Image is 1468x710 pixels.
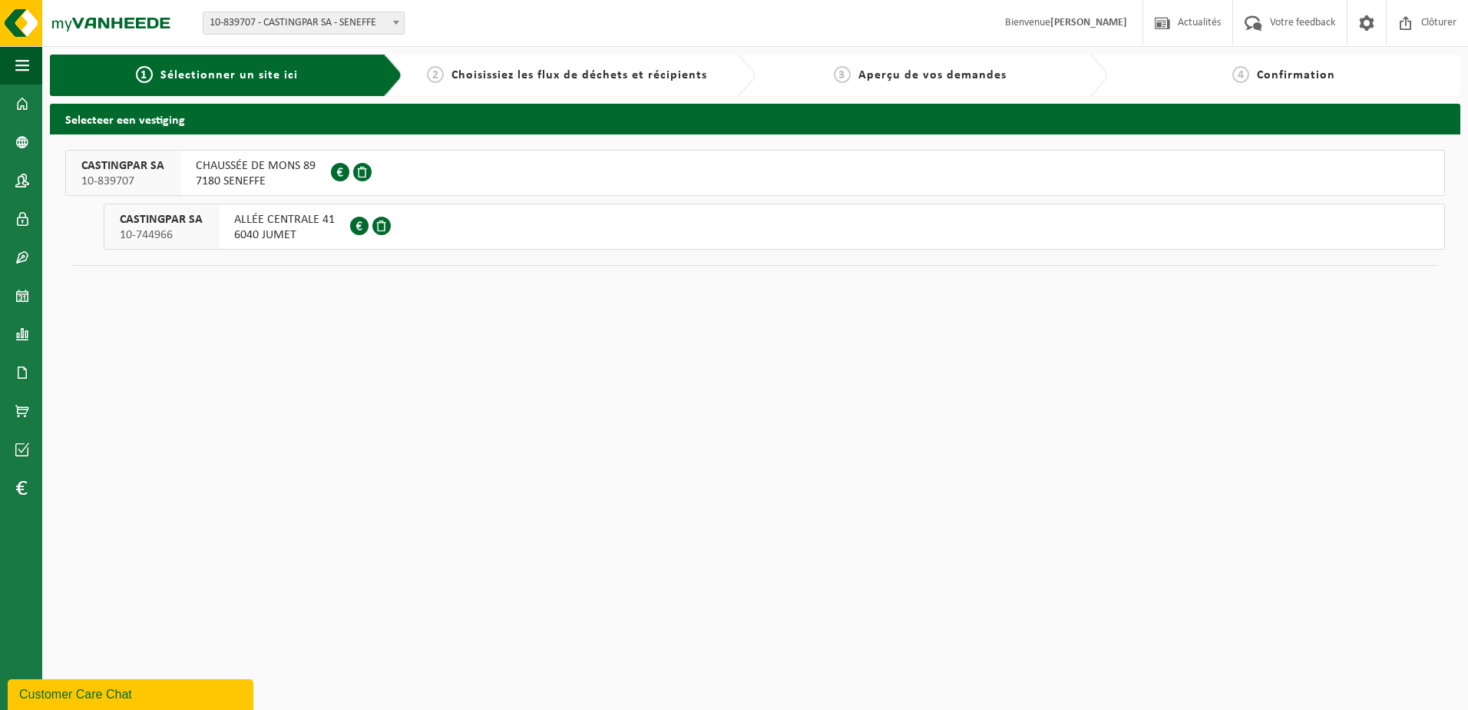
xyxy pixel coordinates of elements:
[196,158,316,174] span: CHAUSSÉE DE MONS 89
[1232,66,1249,83] span: 4
[65,150,1445,196] button: CASTINGPAR SA 10-839707 CHAUSSÉE DE MONS 897180 SENEFFE
[203,12,405,35] span: 10-839707 - CASTINGPAR SA - SENEFFE
[427,66,444,83] span: 2
[81,158,164,174] span: CASTINGPAR SA
[8,676,256,710] iframe: chat widget
[234,227,335,243] span: 6040 JUMET
[203,12,404,34] span: 10-839707 - CASTINGPAR SA - SENEFFE
[136,66,153,83] span: 1
[120,212,203,227] span: CASTINGPAR SA
[834,66,851,83] span: 3
[1050,17,1127,28] strong: [PERSON_NAME]
[858,69,1007,81] span: Aperçu de vos demandes
[81,174,164,189] span: 10-839707
[104,204,1445,250] button: CASTINGPAR SA 10-744966 ALLÉE CENTRALE 416040 JUMET
[234,212,335,227] span: ALLÉE CENTRALE 41
[50,104,1460,134] h2: Selecteer een vestiging
[1257,69,1335,81] span: Confirmation
[120,227,203,243] span: 10-744966
[451,69,707,81] span: Choisissiez les flux de déchets et récipients
[160,69,298,81] span: Sélectionner un site ici
[196,174,316,189] span: 7180 SENEFFE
